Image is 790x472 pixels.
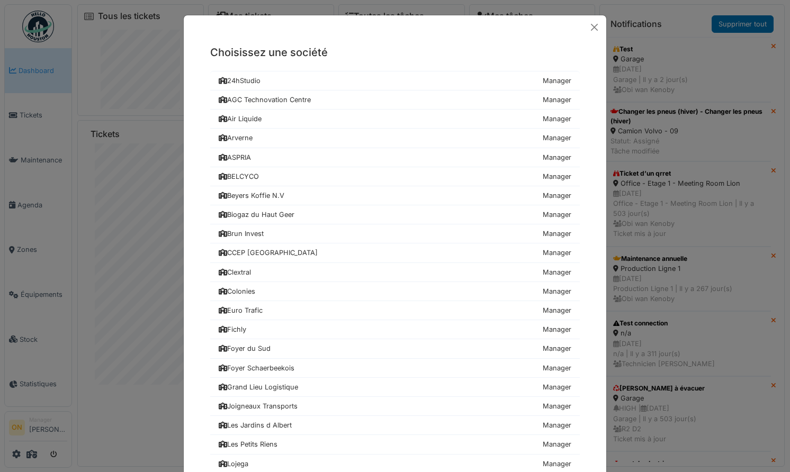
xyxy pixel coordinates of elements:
[210,44,580,60] h5: Choisissez une société
[210,224,580,243] a: Brun Invest Manager
[210,90,580,110] a: AGC Technovation Centre Manager
[210,186,580,205] a: Beyers Koffie N.V Manager
[219,401,298,411] div: Joigneaux Transports
[210,435,580,454] a: Les Petits Riens Manager
[210,359,580,378] a: Foyer Schaerbeekois Manager
[210,416,580,435] a: Les Jardins d Albert Manager
[219,324,246,334] div: Fichly
[543,190,571,201] div: Manager
[587,20,602,35] button: Close
[219,114,262,124] div: Air Liquide
[219,267,251,277] div: Clextral
[210,320,580,339] a: Fichly Manager
[210,263,580,282] a: Clextral Manager
[219,420,292,430] div: Les Jardins d Albert
[543,324,571,334] div: Manager
[210,397,580,416] a: Joigneaux Transports Manager
[219,76,261,86] div: 24hStudio
[219,459,248,469] div: Lojega
[219,95,311,105] div: AGC Technovation Centre
[210,167,580,186] a: BELCYCO Manager
[219,229,264,239] div: Brun Invest
[219,343,271,353] div: Foyer du Sud
[543,343,571,353] div: Manager
[543,133,571,143] div: Manager
[210,243,580,262] a: CCEP [GEOGRAPHIC_DATA] Manager
[543,401,571,411] div: Manager
[543,152,571,162] div: Manager
[543,305,571,315] div: Manager
[219,248,318,258] div: CCEP [GEOGRAPHIC_DATA]
[543,363,571,373] div: Manager
[219,171,259,181] div: BELCYCO
[543,229,571,239] div: Manager
[543,95,571,105] div: Manager
[219,133,253,143] div: Arverne
[210,71,580,90] a: 24hStudio Manager
[210,148,580,167] a: ASPRIA Manager
[543,439,571,449] div: Manager
[210,129,580,148] a: Arverne Manager
[219,382,298,392] div: Grand Lieu Logistique
[210,339,580,358] a: Foyer du Sud Manager
[543,420,571,430] div: Manager
[219,305,263,315] div: Euro Trafic
[543,267,571,277] div: Manager
[210,110,580,129] a: Air Liquide Manager
[543,114,571,124] div: Manager
[543,171,571,181] div: Manager
[219,439,277,449] div: Les Petits Riens
[543,286,571,296] div: Manager
[543,459,571,469] div: Manager
[543,210,571,220] div: Manager
[219,363,294,373] div: Foyer Schaerbeekois
[219,190,284,201] div: Beyers Koffie N.V
[219,286,255,296] div: Colonies
[543,76,571,86] div: Manager
[543,382,571,392] div: Manager
[210,301,580,320] a: Euro Trafic Manager
[210,205,580,224] a: Biogaz du Haut Geer Manager
[210,378,580,397] a: Grand Lieu Logistique Manager
[543,248,571,258] div: Manager
[210,282,580,301] a: Colonies Manager
[219,210,294,220] div: Biogaz du Haut Geer
[219,152,251,162] div: ASPRIA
